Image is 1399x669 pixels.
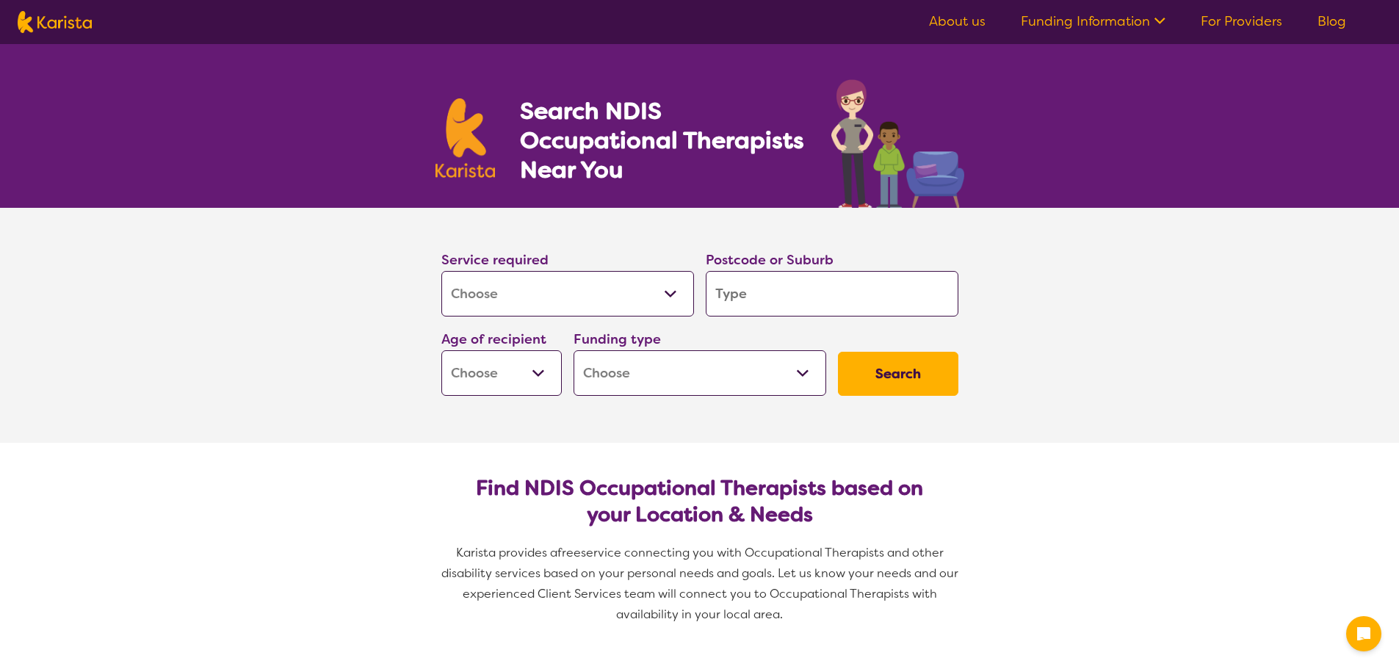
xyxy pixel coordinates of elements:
[1021,12,1165,30] a: Funding Information
[18,11,92,33] img: Karista logo
[831,79,964,208] img: occupational-therapy
[441,251,549,269] label: Service required
[453,475,947,528] h2: Find NDIS Occupational Therapists based on your Location & Needs
[706,271,958,317] input: Type
[557,545,581,560] span: free
[929,12,986,30] a: About us
[441,545,961,622] span: service connecting you with Occupational Therapists and other disability services based on your p...
[456,545,557,560] span: Karista provides a
[441,330,546,348] label: Age of recipient
[1201,12,1282,30] a: For Providers
[574,330,661,348] label: Funding type
[1317,12,1346,30] a: Blog
[706,251,834,269] label: Postcode or Suburb
[838,352,958,396] button: Search
[435,98,496,178] img: Karista logo
[520,96,806,184] h1: Search NDIS Occupational Therapists Near You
